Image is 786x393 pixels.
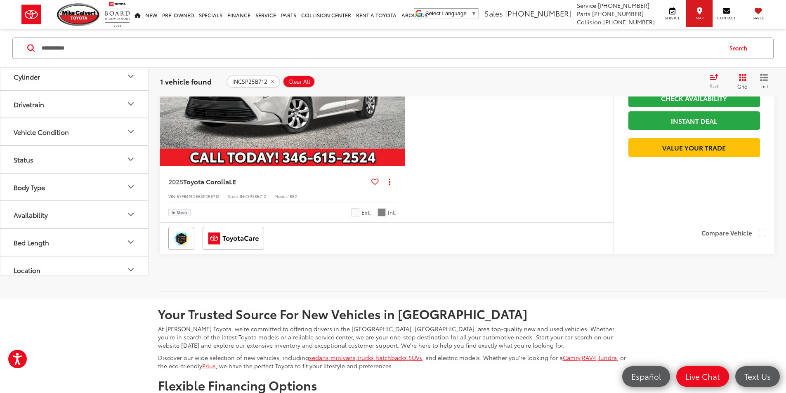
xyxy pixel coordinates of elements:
[577,18,602,26] span: Collision
[126,182,136,192] div: Body Type
[357,353,374,362] a: trucks
[0,257,149,283] button: LocationLocation
[382,174,397,189] button: Actions
[14,266,40,274] div: Location
[425,10,467,16] span: Select Language
[471,10,477,16] span: ▼
[740,371,775,381] span: Text Us
[749,15,767,21] span: Saved
[126,237,136,247] div: Bed Length
[710,82,719,89] span: Sort
[126,154,136,164] div: Status
[232,78,267,85] span: INCSP25B712
[706,73,728,90] button: Select sort value
[41,38,722,58] input: Search by Make, Model, or Keyword
[582,353,596,362] a: RAV4
[126,265,136,275] div: Location
[168,193,177,199] span: VIN:
[722,38,759,59] button: Search
[0,201,149,228] button: AvailabilityAvailability
[202,362,216,370] a: Prius
[0,118,149,145] button: Vehicle ConditionVehicle Condition
[484,8,503,19] span: Sales
[14,155,33,163] div: Status
[592,9,644,18] span: [PHONE_NUMBER]
[168,177,368,186] a: 2025Toyota CorollaLE
[663,15,682,21] span: Service
[351,208,359,217] span: Ice Cap
[14,73,40,80] div: Cylinder
[126,71,136,81] div: Cylinder
[598,1,649,9] span: [PHONE_NUMBER]
[628,111,760,130] a: Instant Deal
[274,193,288,199] span: Model:
[563,353,580,362] a: Camry
[378,208,386,217] span: Light Gray
[170,228,193,248] img: Toyota Safety Sense Mike Calvert Toyota Houston TX
[227,75,280,88] button: remove INCSP25B712
[737,83,748,90] span: Grid
[309,353,329,362] a: sedans
[717,15,736,21] span: Contact
[158,325,628,349] p: At [PERSON_NAME] Toyota, we're committed to offering drivers in the [GEOGRAPHIC_DATA], [GEOGRAPHI...
[577,1,596,9] span: Service
[408,353,422,362] a: SUVs
[728,73,754,90] button: Grid View
[375,353,407,362] a: hatchbacks
[160,76,212,86] span: 1 vehicle found
[288,78,310,85] span: Clear All
[754,73,774,90] button: List View
[627,371,665,381] span: Español
[240,193,266,199] span: INCSP25B712
[14,238,49,246] div: Bed Length
[126,99,136,109] div: Drivetrain
[177,193,220,199] span: 5YFB4MDE6SP25B712
[158,307,628,320] h2: Your Trusted Source For New Vehicles in [GEOGRAPHIC_DATA]
[622,366,670,387] a: Español
[168,176,183,186] span: 2025
[0,229,149,256] button: Bed LengthBed Length
[760,82,768,89] span: List
[628,138,760,157] a: Value Your Trade
[0,146,149,173] button: StatusStatus
[603,18,655,26] span: [PHONE_NUMBER]
[577,9,590,18] span: Parts
[14,211,48,219] div: Availability
[628,89,760,107] a: Check Availability
[690,15,708,21] span: Map
[701,229,766,237] label: Compare Vehicle
[172,210,187,214] span: In Stock
[361,209,371,217] span: Ext.
[283,75,315,88] button: Clear All
[330,353,356,362] a: minivans
[0,63,149,90] button: CylinderCylinder
[183,176,229,186] span: Toyota Corolla
[681,371,724,381] span: Live Chat
[0,91,149,118] button: DrivetrainDrivetrain
[676,366,729,387] a: Live Chat
[505,8,571,19] span: [PHONE_NUMBER]
[158,353,628,370] p: Discover our wide selection of new vehicles, including , , , , , and electric models. Whether you...
[204,228,262,248] img: ToyotaCare Mike Calvert Toyota Houston TX
[388,209,397,217] span: Int.
[126,209,136,219] div: Availability
[57,3,101,26] img: Mike Calvert Toyota
[425,10,477,16] a: Select Language​
[228,193,240,199] span: Stock:
[14,183,45,191] div: Body Type
[229,176,236,186] span: LE
[598,353,617,362] a: Tundra
[14,128,69,136] div: Vehicle Condition
[735,366,780,387] a: Text Us
[126,127,136,136] div: Vehicle Condition
[389,178,390,185] span: dropdown dots
[288,193,297,199] span: 1852
[14,100,44,108] div: Drivetrain
[0,174,149,200] button: Body TypeBody Type
[158,378,628,392] h2: Flexible Financing Options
